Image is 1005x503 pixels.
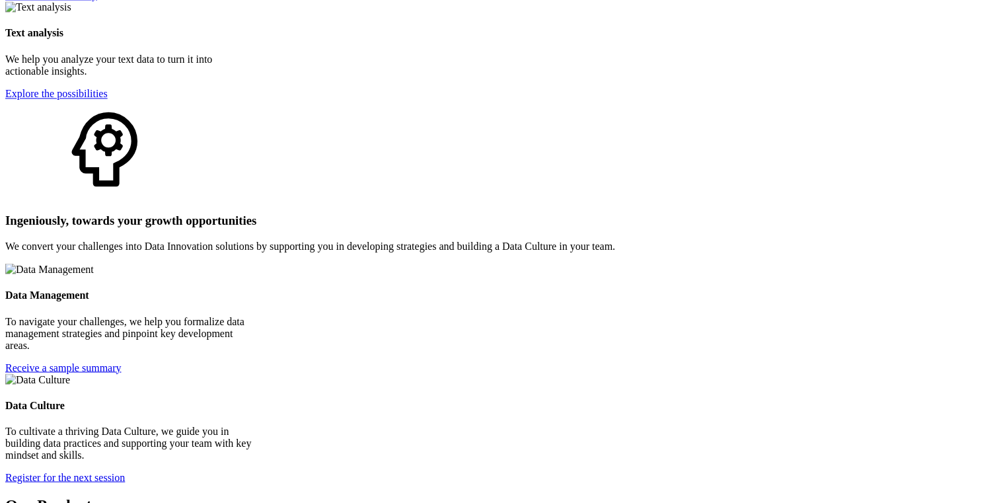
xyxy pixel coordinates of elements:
img: Text analysis [5,1,71,13]
a: Register for the next session [5,471,125,483]
h3: Ingeniously, towards your growth opportunities [5,213,1000,228]
h4: Text analysis [5,27,257,39]
h4: Data Culture [5,399,257,411]
p: To navigate your challenges, we help you formalize data management strategies and pinpoint key de... [5,315,257,351]
img: Data Culture [5,373,70,385]
a: Explore the possibilities [5,88,108,99]
h4: Data Management [5,289,257,301]
p: We help you analyze your text data to turn it into actionable insights. [5,54,257,77]
a: Receive a sample summary [5,362,122,373]
p: To cultivate a thriving Data Culture, we guide you in building data practices and supporting your... [5,425,257,461]
img: Data Management [5,263,94,275]
p: We convert your challenges into Data Innovation solutions by supporting you in developing strateg... [5,241,1000,252]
